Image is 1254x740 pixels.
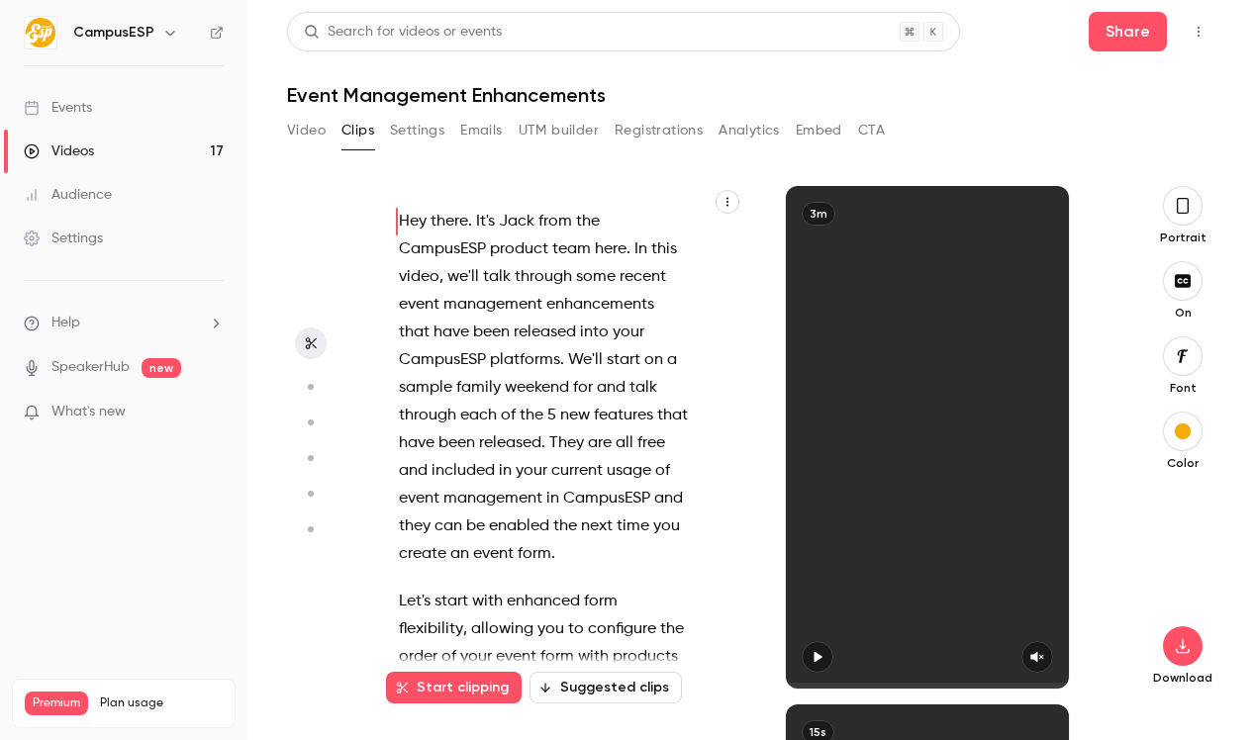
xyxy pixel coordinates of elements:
span: a [667,346,677,374]
span: are [588,429,612,457]
li: help-dropdown-opener [24,313,224,333]
span: of [501,402,516,429]
button: Emails [460,115,502,146]
span: with [578,643,609,671]
span: have [434,319,469,346]
button: Top Bar Actions [1183,16,1214,47]
a: SpeakerHub [51,357,130,378]
span: In [634,235,647,263]
span: and [597,374,626,402]
span: sample [399,374,452,402]
button: Suggested clips [530,672,682,703]
span: We'll [568,346,603,374]
span: to [568,615,584,643]
span: products [613,643,678,671]
span: for [573,374,593,402]
span: They [549,429,584,457]
span: and [399,457,428,485]
span: Hey [399,208,427,235]
span: family [456,374,501,402]
span: new [560,402,590,429]
span: create [399,540,446,568]
span: of [441,643,456,671]
span: start [434,588,468,615]
span: included [432,457,495,485]
span: order [399,643,437,671]
div: 3m [802,202,835,226]
span: Jack [499,208,534,235]
span: form [540,643,574,671]
div: Events [24,98,92,118]
span: Help [51,313,80,333]
button: CTA [858,115,885,146]
span: . [468,208,472,235]
span: form [584,588,618,615]
span: through [399,402,456,429]
span: can [434,512,462,540]
span: released [479,429,541,457]
span: into [580,319,609,346]
span: next [581,512,613,540]
button: Clips [341,115,374,146]
span: . [541,429,545,457]
span: enhanced [507,588,580,615]
span: form [518,540,551,568]
span: . [627,235,630,263]
span: you [537,615,564,643]
span: the [520,402,543,429]
span: 23 [183,718,195,730]
span: start [607,346,640,374]
span: your [516,457,547,485]
span: CampusESP [399,235,486,263]
span: been [473,319,510,346]
span: event [496,643,536,671]
div: Videos [24,141,94,161]
span: here [595,235,627,263]
p: Color [1151,455,1214,471]
p: Font [1151,380,1214,396]
span: enhancements [546,291,654,319]
span: on [644,346,663,374]
button: Video [287,115,326,146]
button: Start clipping [386,672,522,703]
span: talk [483,263,511,291]
span: event [399,291,439,319]
span: talk [629,374,657,402]
span: What's new [51,402,126,422]
span: video [399,263,439,291]
span: product [490,235,548,263]
span: the [660,615,684,643]
span: in [499,457,512,485]
span: management [443,291,542,319]
span: . [551,540,555,568]
span: your [613,319,644,346]
span: from [538,208,572,235]
div: Settings [24,229,103,248]
span: time [617,512,649,540]
button: Share [1089,12,1167,51]
span: free [637,429,665,457]
span: weekend [505,374,569,402]
span: Premium [25,692,88,715]
p: Portrait [1151,230,1214,245]
span: configure [588,615,656,643]
span: , [463,615,467,643]
p: Download [1151,670,1214,686]
span: they [399,512,431,540]
span: features [594,402,653,429]
span: each [460,402,497,429]
span: through [515,263,572,291]
img: CampusESP [25,17,56,48]
span: . [560,346,564,374]
div: Search for videos or events [304,22,502,43]
span: 5 [547,402,556,429]
span: some [576,263,616,291]
span: we'll [447,263,479,291]
span: Let's [399,588,431,615]
span: been [438,429,475,457]
span: CampusESP [563,485,650,512]
span: flexibility [399,615,463,643]
span: enabled [489,512,549,540]
span: event [473,540,514,568]
span: that [399,319,430,346]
